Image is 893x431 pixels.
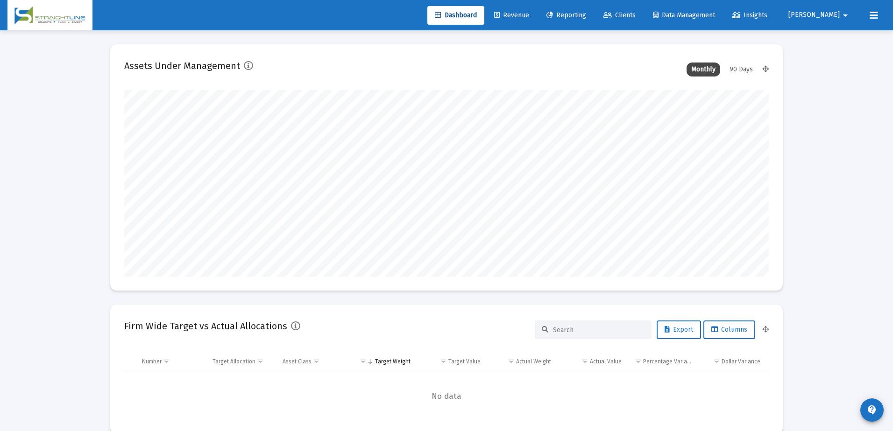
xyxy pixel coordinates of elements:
span: Insights [732,11,767,19]
span: Revenue [494,11,529,19]
a: Insights [725,6,775,25]
span: Show filter options for column 'Actual Value' [581,358,588,365]
span: Show filter options for column 'Number' [163,358,170,365]
td: Column Number [135,350,206,373]
button: Export [657,320,701,339]
button: [PERSON_NAME] [777,6,862,24]
span: [PERSON_NAME] [788,11,840,19]
a: Revenue [487,6,537,25]
div: Actual Value [590,358,622,365]
input: Search [553,326,645,334]
div: Data grid [124,350,769,420]
span: Show filter options for column 'Actual Weight' [508,358,515,365]
div: Number [142,358,162,365]
button: Columns [703,320,755,339]
span: No data [124,391,769,402]
span: Export [665,326,693,334]
div: Dollar Variance [722,358,760,365]
div: Asset Class [283,358,312,365]
td: Column Target Value [417,350,488,373]
a: Reporting [539,6,594,25]
h2: Firm Wide Target vs Actual Allocations [124,319,287,334]
a: Dashboard [427,6,484,25]
td: Column Target Weight [347,350,417,373]
mat-icon: contact_support [866,404,878,416]
div: Percentage Variance [643,358,693,365]
div: Actual Weight [516,358,551,365]
span: Show filter options for column 'Target Weight' [360,358,367,365]
span: Reporting [546,11,586,19]
td: Column Target Allocation [206,350,276,373]
div: 90 Days [725,63,758,76]
mat-icon: arrow_drop_down [840,6,851,25]
div: Target Weight [375,358,411,365]
span: Show filter options for column 'Dollar Variance' [713,358,720,365]
span: Show filter options for column 'Target Allocation' [257,358,264,365]
td: Column Actual Value [558,350,628,373]
div: Monthly [687,63,720,76]
h2: Assets Under Management [124,58,240,73]
span: Data Management [653,11,715,19]
span: Show filter options for column 'Percentage Variance' [635,358,642,365]
td: Column Asset Class [276,350,347,373]
div: Target Value [448,358,481,365]
span: Columns [711,326,747,334]
span: Clients [603,11,636,19]
img: Dashboard [14,6,85,25]
a: Data Management [645,6,723,25]
span: Show filter options for column 'Asset Class' [313,358,320,365]
td: Column Percentage Variance [628,350,699,373]
a: Clients [596,6,643,25]
td: Column Actual Weight [487,350,558,373]
td: Column Dollar Variance [698,350,769,373]
span: Show filter options for column 'Target Value' [440,358,447,365]
span: Dashboard [435,11,477,19]
div: Target Allocation [213,358,255,365]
